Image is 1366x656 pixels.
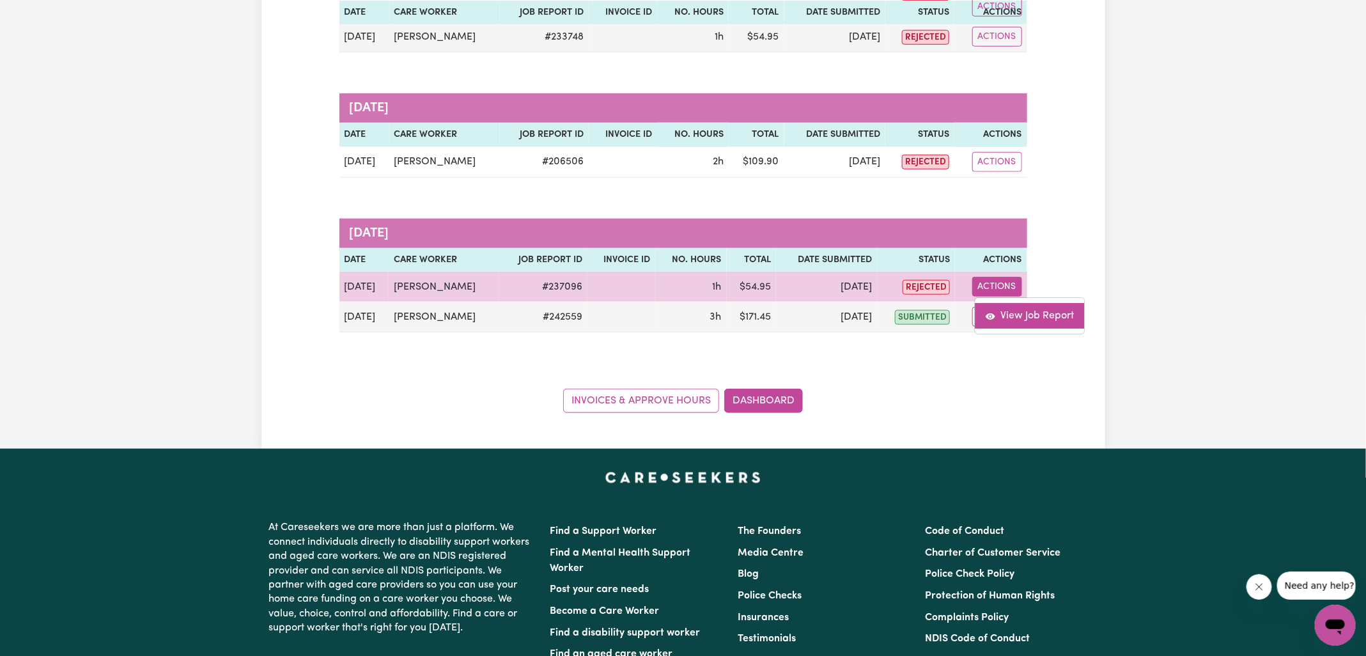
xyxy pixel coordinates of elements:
td: # 242559 [499,302,587,332]
td: [PERSON_NAME] [389,22,500,52]
iframe: Button to launch messaging window [1315,605,1356,646]
td: [DATE] [784,147,886,178]
caption: [DATE] [339,93,1027,123]
th: Total [729,123,784,147]
th: Total [727,248,777,272]
a: Blog [738,569,759,579]
a: Police Checks [738,591,802,601]
a: Post your care needs [550,584,649,595]
a: Find a disability support worker [550,628,701,638]
th: Job Report ID [500,123,589,147]
td: [DATE] [776,272,877,302]
td: [DATE] [339,147,389,178]
a: Careseekers home page [605,472,761,482]
iframe: Message from company [1277,572,1356,600]
td: $ 54.95 [727,272,777,302]
td: # 233748 [500,22,589,52]
iframe: Close message [1246,574,1272,600]
td: [DATE] [339,302,389,332]
th: No. Hours [655,248,726,272]
span: rejected [902,155,949,169]
span: submitted [895,310,950,325]
a: The Founders [738,526,801,536]
button: Actions [972,27,1022,47]
a: Media Centre [738,548,803,558]
td: [DATE] [339,22,389,52]
a: NDIS Code of Conduct [925,634,1030,644]
th: Invoice ID [587,248,655,272]
th: Care worker [389,248,499,272]
a: Testimonials [738,634,796,644]
td: [PERSON_NAME] [389,272,499,302]
button: Actions [972,277,1022,297]
th: Date [339,123,389,147]
span: rejected [902,30,949,45]
td: [PERSON_NAME] [389,147,500,178]
span: 2 hours [713,157,724,167]
caption: [DATE] [339,219,1027,248]
span: 1 hour [715,32,724,42]
td: # 237096 [499,272,587,302]
button: Actions [972,307,1022,327]
a: Protection of Human Rights [925,591,1055,601]
a: Find a Support Worker [550,526,657,536]
a: Charter of Customer Service [925,548,1060,558]
a: Become a Care Worker [550,606,660,616]
a: Police Check Policy [925,569,1014,579]
button: Actions [972,152,1022,172]
a: Insurances [738,613,789,623]
a: Code of Conduct [925,526,1004,536]
th: Actions [954,123,1027,147]
th: Status [885,123,954,147]
th: Status [877,248,955,272]
th: Job Report ID [499,248,587,272]
a: Invoices & Approve Hours [563,389,719,413]
span: rejected [903,280,950,295]
a: Find a Mental Health Support Worker [550,548,691,574]
td: [PERSON_NAME] [389,302,499,332]
td: [DATE] [339,272,389,302]
p: At Careseekers we are more than just a platform. We connect individuals directly to disability su... [269,515,535,640]
a: Dashboard [724,389,803,413]
th: Date Submitted [776,248,877,272]
td: [DATE] [776,302,877,332]
div: Actions [975,298,1085,335]
th: Invoice ID [589,123,657,147]
td: $ 54.95 [729,22,784,52]
th: Date [339,248,389,272]
td: [DATE] [784,22,886,52]
span: 1 hour [713,282,722,292]
a: View job report 237096 [975,304,1085,329]
th: Care worker [389,123,500,147]
span: 3 hours [710,312,722,322]
a: Complaints Policy [925,613,1009,623]
td: # 206506 [500,147,589,178]
td: $ 109.90 [729,147,784,178]
th: Date Submitted [784,123,886,147]
th: No. Hours [657,123,729,147]
th: Actions [955,248,1027,272]
td: $ 171.45 [727,302,777,332]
